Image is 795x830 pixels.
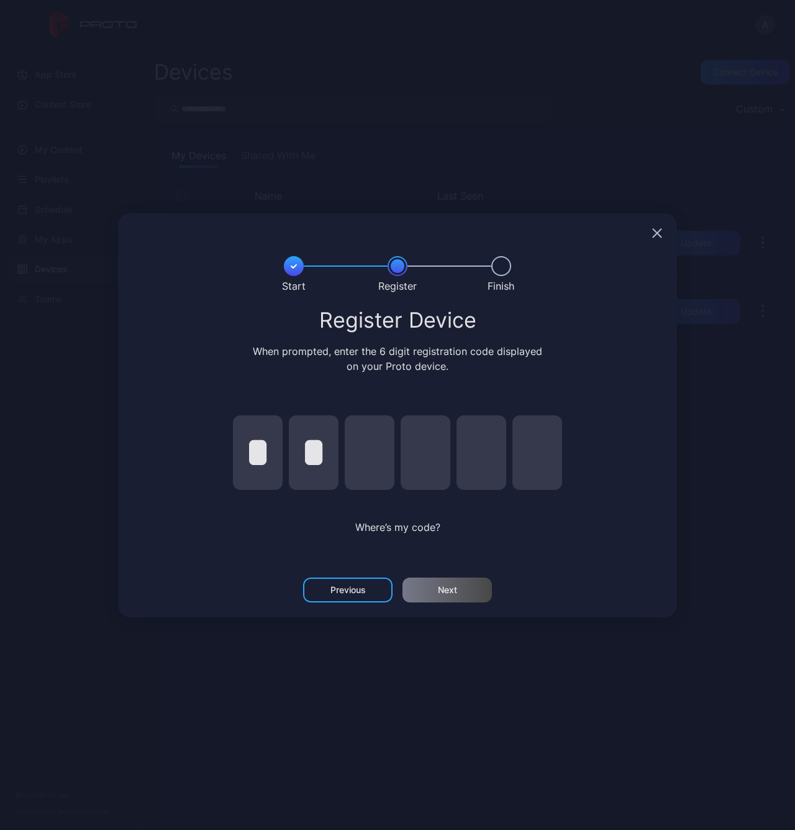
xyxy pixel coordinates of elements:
input: pin code 2 of 6 [289,415,338,490]
div: Next [438,585,457,595]
input: pin code 5 of 6 [457,415,506,490]
button: Next [402,578,492,602]
div: When prompted, enter the 6 digit registration code displayed on your Proto device. [250,344,545,374]
div: Register [378,279,417,293]
input: pin code 4 of 6 [401,415,450,490]
div: Register Device [133,309,662,331]
div: Finish [488,279,514,293]
input: pin code 3 of 6 [345,415,394,490]
span: Where’s my code? [355,521,440,533]
div: Start [282,279,306,293]
button: Previous [303,578,393,602]
div: Previous [330,585,366,595]
input: pin code 1 of 6 [233,415,283,490]
input: pin code 6 of 6 [512,415,562,490]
